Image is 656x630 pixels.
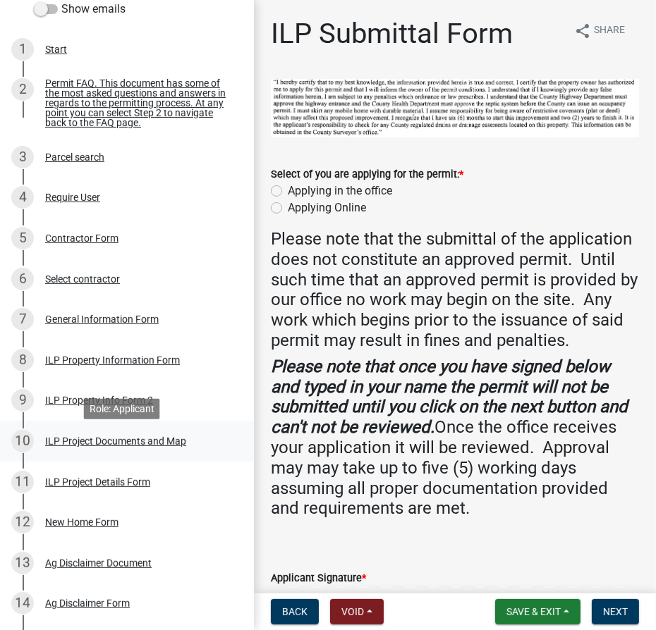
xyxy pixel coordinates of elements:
div: 14 [11,592,34,614]
span: Share [594,23,625,39]
label: Applying Online [288,199,366,216]
div: 12 [11,511,34,533]
div: Ag Disclaimer Document [45,558,152,568]
button: shareShare [563,17,636,44]
div: Permit FAQ. This document has some of the most asked questions and answers in regards to the perm... [45,78,231,128]
span: Save & Exit [506,606,561,617]
h4: Please note that the submittal of the application does not constitute an approved permit. Until s... [271,229,639,351]
div: General Information Form [45,314,159,324]
div: ILP Property Info Form 2 [45,395,153,405]
div: 1 [11,38,34,61]
button: Back [271,599,319,624]
div: Role: Applicant [84,399,160,419]
span: Back [282,606,308,617]
div: 10 [11,430,34,452]
div: ILP Project Details Form [45,477,150,487]
div: ILP Project Documents and Map [45,436,186,446]
label: Applying in the office [288,183,392,199]
span: Next [603,606,628,617]
span: Void [341,606,364,617]
div: Contractor Form [45,233,119,243]
h4: Once the office receives your application it will be reviewed. Approval may may take up to five (... [271,357,639,519]
div: Parcel search [45,152,104,162]
div: 6 [11,268,34,290]
div: Select contractor [45,274,120,284]
div: 4 [11,186,34,209]
div: ILP Property Information Form [45,355,180,365]
div: Start [45,44,67,54]
div: 5 [11,227,34,249]
i: share [574,23,591,39]
label: Select of you are applying for the permit: [271,170,463,180]
div: New Home Form [45,517,119,527]
button: Save & Exit [495,599,581,624]
div: 13 [11,552,34,574]
div: Require User [45,192,100,202]
div: Ag Disclaimer Form [45,598,130,608]
div: 8 [11,349,34,371]
div: 7 [11,308,34,331]
button: Next [592,599,639,624]
div: 9 [11,389,34,412]
h1: ILP Submittal Form [271,17,513,51]
strong: Please note that once you have signed below and typed in your name the permit will not be submitt... [271,357,628,437]
label: Applicant Signature [271,574,366,583]
img: ILP_Certification_Statement_28b1ac9d-b4e3-4867-b647-4d3cc7147dbf.png [271,79,639,137]
label: Show emails [34,1,126,18]
div: 11 [11,471,34,493]
div: 3 [11,146,34,168]
button: Void [330,599,384,624]
div: 2 [11,78,34,101]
